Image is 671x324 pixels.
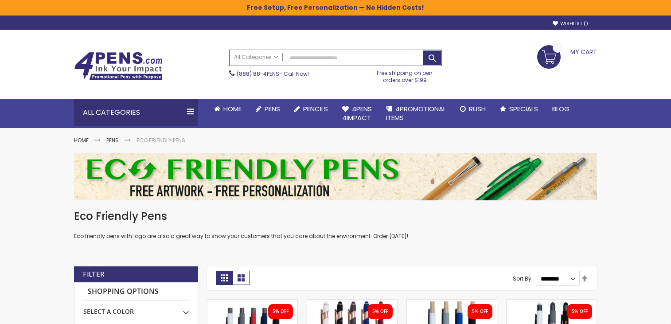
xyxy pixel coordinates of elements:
[216,271,233,285] strong: Grid
[207,299,297,307] a: Personalized Recycled Fleetwood Satin Soft Touch Gel Click Pen
[74,233,597,240] p: Eco friendly pens with logo are also a great way to show your customers that you care about the e...
[287,99,335,119] a: Pencils
[407,299,497,307] a: Eco-Friendly Aluminum Bali Satin Soft Touch Gel Click Pen
[552,104,570,113] span: Blog
[572,308,588,315] div: 5% OFF
[307,299,397,307] a: Custom Lexi Rose Gold Stylus Soft Touch Recycled Aluminum Pen
[137,137,185,144] strong: Eco Friendly Pens
[335,99,379,128] a: 4Pens4impact
[234,54,278,61] span: All Categories
[230,50,283,65] a: All Categories
[223,104,242,113] span: Home
[472,308,488,315] div: 5% OFF
[469,104,486,113] span: Rush
[265,104,280,113] span: Pens
[106,137,119,144] a: Pens
[372,308,388,315] div: 5% OFF
[74,99,198,126] div: All Categories
[74,137,89,144] a: Home
[207,99,249,119] a: Home
[493,99,545,119] a: Specials
[368,66,442,84] div: Free shipping on pen orders over $199
[83,269,105,279] strong: Filter
[237,70,309,78] span: - Call Now!
[553,20,588,27] a: Wishlist
[74,209,597,223] h1: Eco Friendly Pens
[74,52,163,80] img: 4Pens Custom Pens and Promotional Products
[453,99,493,119] a: Rush
[513,275,531,282] label: Sort By
[509,104,538,113] span: Specials
[303,104,328,113] span: Pencils
[379,99,453,128] a: 4PROMOTIONALITEMS
[249,99,287,119] a: Pens
[237,70,279,78] a: (888) 88-4PENS
[83,282,189,301] strong: Shopping Options
[386,104,446,122] span: 4PROMOTIONAL ITEMS
[74,153,597,201] img: Eco Friendly Pens
[342,104,372,122] span: 4Pens 4impact
[83,301,189,316] div: Select A Color
[273,308,289,315] div: 5% OFF
[507,299,597,307] a: Custom Recycled Fleetwood Stylus Satin Soft Touch Gel Click Pen
[545,99,577,119] a: Blog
